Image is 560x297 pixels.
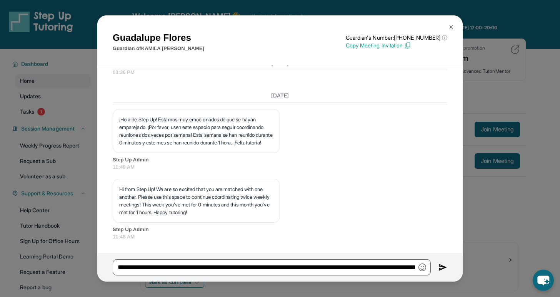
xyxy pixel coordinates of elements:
[113,163,447,171] span: 11:48 AM
[113,92,447,99] h3: [DATE]
[346,42,447,49] p: Copy Meeting Invitation
[533,270,554,291] button: chat-button
[119,185,273,216] p: Hi from Step Up! We are so excited that you are matched with one another. Please use this space t...
[442,34,447,42] span: ⓘ
[418,263,426,271] img: Emoji
[113,233,447,241] span: 11:48 AM
[438,263,447,272] img: Send icon
[113,45,204,52] p: Guardian of KAMILA [PERSON_NAME]
[113,31,204,45] h1: Guadalupe Flores
[346,34,447,42] p: Guardian's Number: [PHONE_NUMBER]
[404,42,411,49] img: Copy Icon
[119,116,273,146] p: ¡Hola de Step Up! Estamos muy emocionados de que se hayan emparejado. ¡Por favor, usen este espac...
[113,156,447,164] span: Step Up Admin
[113,226,447,233] span: Step Up Admin
[113,69,447,76] span: 03:36 PM
[448,24,454,30] img: Close Icon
